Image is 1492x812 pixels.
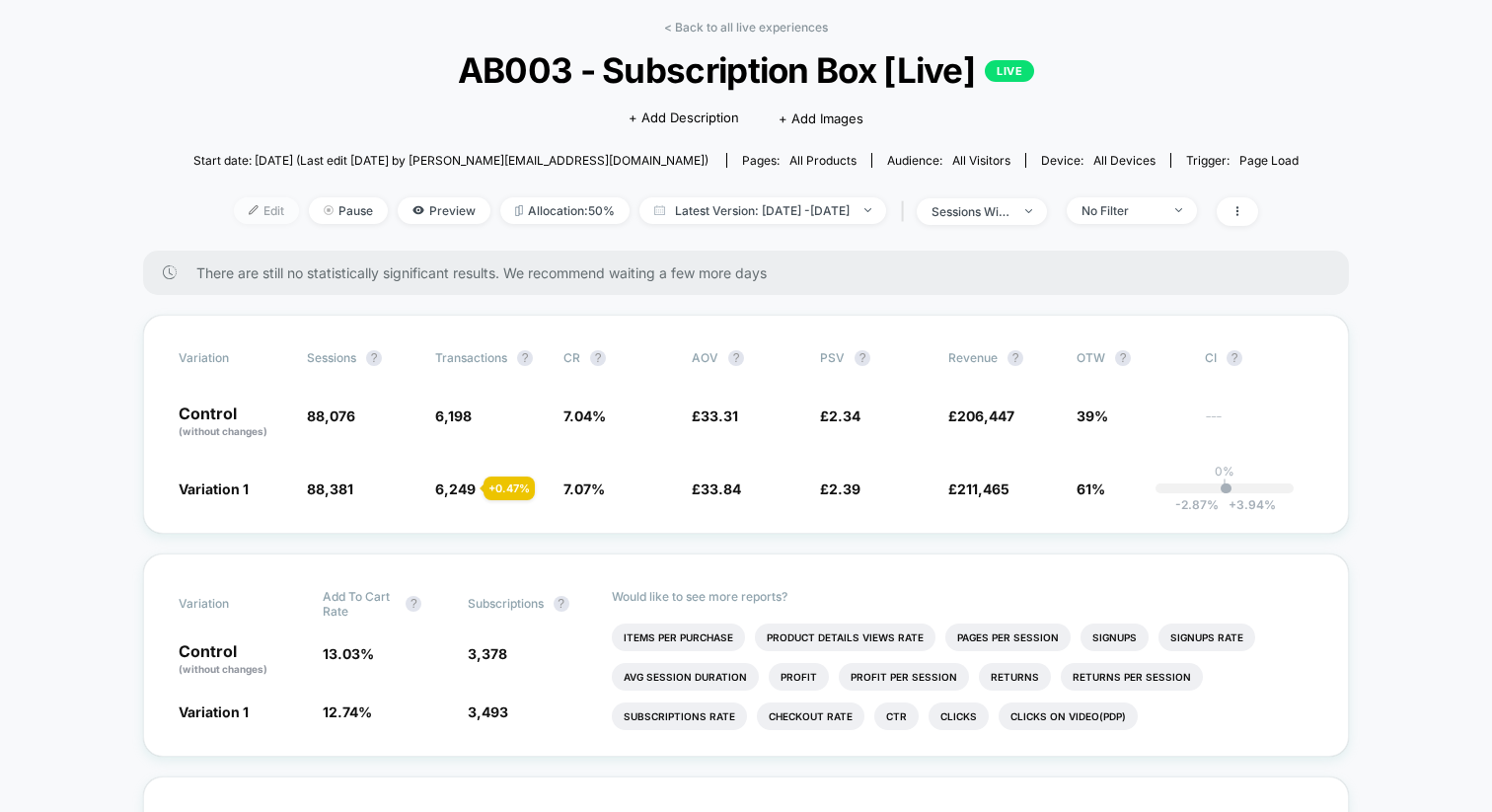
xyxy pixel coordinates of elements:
[864,208,871,212] img: end
[692,407,738,424] span: £
[193,153,709,168] span: Start date: [DATE] (Last edit [DATE] by [PERSON_NAME][EMAIL_ADDRESS][DOMAIN_NAME])
[435,350,507,365] span: Transactions
[563,350,580,365] span: CR
[484,477,535,500] div: + 0.47 %
[820,350,845,365] span: PSV
[249,49,1243,91] span: AB003 - Subscription Box [Live]
[1061,663,1203,691] li: Returns Per Session
[701,407,738,424] span: 33.31
[932,204,1010,219] div: sessions with impression
[307,407,355,424] span: 88,076
[1025,209,1032,213] img: end
[1227,350,1242,366] button: ?
[1215,464,1234,479] p: 0%
[692,350,718,365] span: AOV
[728,350,744,366] button: ?
[945,624,1071,651] li: Pages Per Session
[563,407,606,424] span: 7.04 %
[629,109,739,128] span: + Add Description
[1077,350,1185,366] span: OTW
[1205,350,1313,366] span: CI
[874,702,919,730] li: Ctr
[1082,203,1160,218] div: No Filter
[406,596,421,612] button: ?
[1239,153,1299,168] span: Page Load
[957,407,1014,424] span: 206,447
[1175,497,1219,512] span: -2.87 %
[249,205,259,215] img: edit
[612,589,1313,604] p: Would like to see more reports?
[179,589,287,619] span: Variation
[1077,407,1108,424] span: 39%
[829,480,860,497] span: 2.39
[829,407,860,424] span: 2.34
[517,350,533,366] button: ?
[1205,410,1313,439] span: ---
[196,264,1309,281] span: There are still no statistically significant results. We recommend waiting a few more days
[468,645,507,662] span: 3,378
[179,703,249,720] span: Variation 1
[979,663,1051,691] li: Returns
[839,663,969,691] li: Profit Per Session
[855,350,870,366] button: ?
[323,589,396,619] span: Add To Cart Rate
[366,350,382,366] button: ?
[1175,208,1182,212] img: end
[952,153,1010,168] span: All Visitors
[1077,480,1105,497] span: 61%
[887,153,1010,168] div: Audience:
[896,197,917,226] span: |
[1115,350,1131,366] button: ?
[435,407,472,424] span: 6,198
[664,20,828,35] a: < Back to all live experiences
[307,350,356,365] span: Sessions
[515,205,523,216] img: rebalance
[957,480,1009,497] span: 211,465
[701,480,741,497] span: 33.84
[948,480,1009,497] span: £
[948,407,1014,424] span: £
[179,663,267,675] span: (without changes)
[820,480,860,497] span: £
[234,197,299,224] span: Edit
[1158,624,1255,651] li: Signups Rate
[179,350,287,366] span: Variation
[500,197,630,224] span: Allocation: 50%
[1081,624,1149,651] li: Signups
[985,60,1034,82] p: LIVE
[612,702,747,730] li: Subscriptions Rate
[324,205,334,215] img: end
[398,197,490,224] span: Preview
[309,197,388,224] span: Pause
[1219,497,1276,512] span: 3.94 %
[999,702,1138,730] li: Clicks On Video(pdp)
[779,111,863,126] span: + Add Images
[948,350,998,365] span: Revenue
[435,480,476,497] span: 6,249
[563,480,605,497] span: 7.07 %
[654,205,665,215] img: calendar
[820,407,860,424] span: £
[1186,153,1299,168] div: Trigger:
[1007,350,1023,366] button: ?
[757,702,864,730] li: Checkout Rate
[692,480,741,497] span: £
[179,480,249,497] span: Variation 1
[590,350,606,366] button: ?
[307,480,353,497] span: 88,381
[929,702,989,730] li: Clicks
[468,703,508,720] span: 3,493
[554,596,569,612] button: ?
[789,153,857,168] span: all products
[179,406,287,439] p: Control
[1229,497,1236,512] span: +
[612,663,759,691] li: Avg Session Duration
[179,643,303,677] p: Control
[1093,153,1156,168] span: all devices
[323,703,372,720] span: 12.74 %
[1223,479,1227,493] p: |
[755,624,935,651] li: Product Details Views Rate
[323,645,374,662] span: 13.03 %
[639,197,886,224] span: Latest Version: [DATE] - [DATE]
[179,425,267,437] span: (without changes)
